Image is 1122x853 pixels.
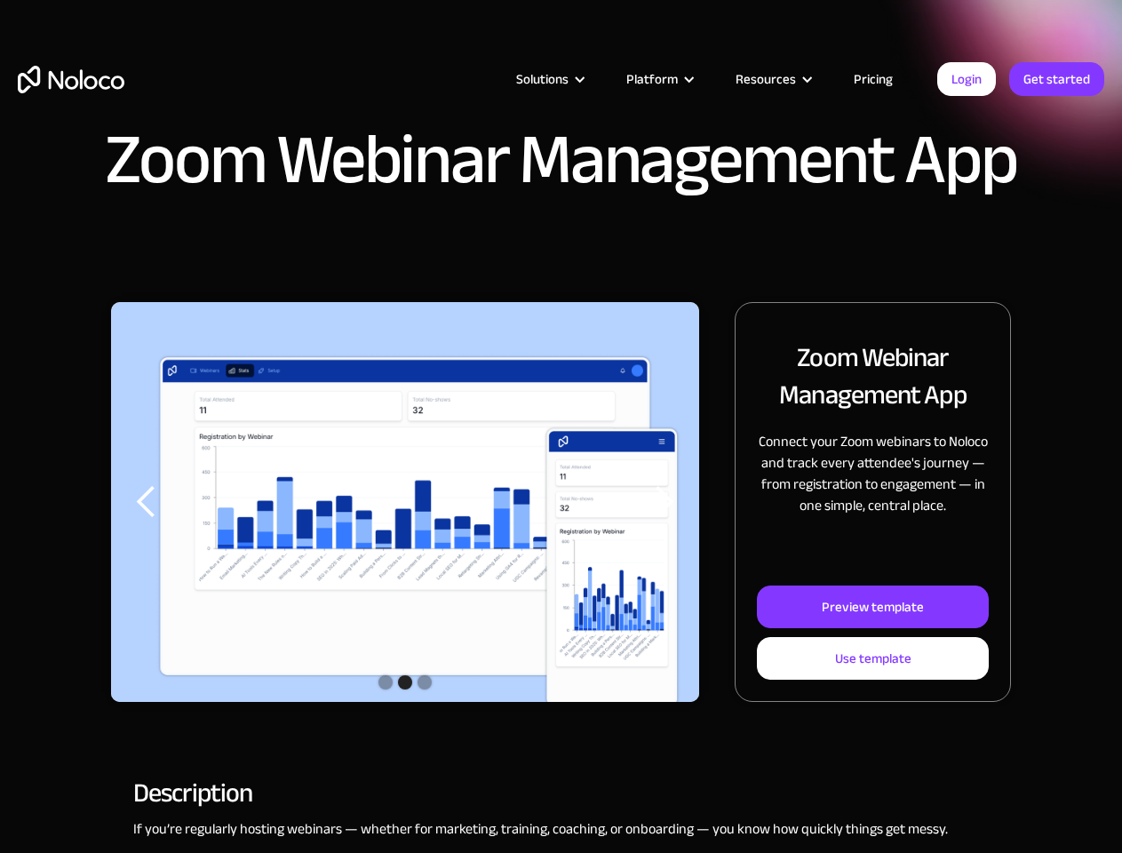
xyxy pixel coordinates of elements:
a: home [18,66,124,93]
a: Login [937,62,996,96]
div: Platform [604,68,713,91]
div: Show slide 2 of 3 [398,675,412,690]
a: Use template [757,637,989,680]
div: next slide [628,302,699,702]
div: Resources [713,68,832,91]
a: Preview template [757,586,989,628]
a: Get started [1009,62,1104,96]
div: Resources [736,68,796,91]
div: Platform [626,68,678,91]
div: Show slide 1 of 3 [378,675,393,690]
p: Connect your Zoom webinars to Noloco and track every attendee's journey — from registration to en... [757,431,989,516]
p: If you’re regularly hosting webinars — whether for marketing, training, coaching, or onboarding —... [133,818,989,840]
h2: Zoom Webinar Management App [757,339,989,413]
div: Show slide 3 of 3 [418,675,432,690]
a: Pricing [832,68,915,91]
div: Preview template [822,595,924,618]
div: previous slide [111,302,182,702]
h2: Description [133,785,989,801]
div: Solutions [494,68,604,91]
h1: Zoom Webinar Management App [105,124,1017,195]
div: 2 of 3 [111,302,699,702]
div: carousel [111,302,699,702]
div: Solutions [516,68,569,91]
div: Use template [835,647,911,670]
